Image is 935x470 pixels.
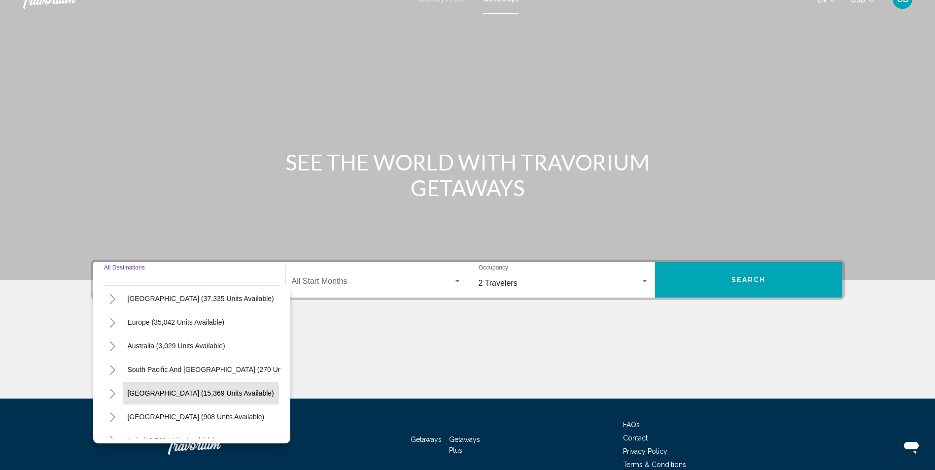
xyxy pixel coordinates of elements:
[123,429,221,452] button: Asia (10,760 units available)
[123,335,230,357] button: Australia (3,029 units available)
[623,421,640,429] a: FAQs
[128,413,265,421] span: [GEOGRAPHIC_DATA] (908 units available)
[123,405,270,428] button: [GEOGRAPHIC_DATA] (908 units available)
[93,262,842,298] div: Search widget
[731,276,766,284] span: Search
[128,295,274,302] span: [GEOGRAPHIC_DATA] (37,335 units available)
[128,318,225,326] span: Europe (35,042 units available)
[623,461,686,469] a: Terms & Conditions
[103,336,123,356] button: Toggle Australia (3,029 units available)
[103,360,123,379] button: Toggle South Pacific and Oceania (270 units available)
[103,289,123,308] button: Toggle Caribbean & Atlantic Islands (37,335 units available)
[123,311,230,334] button: Europe (35,042 units available)
[165,430,263,460] a: Travorium
[103,431,123,450] button: Toggle Asia (10,760 units available)
[103,407,123,427] button: Toggle Central America (908 units available)
[128,366,320,373] span: South Pacific and [GEOGRAPHIC_DATA] (270 units available)
[623,447,667,455] a: Privacy Policy
[123,382,279,404] button: [GEOGRAPHIC_DATA] (15,369 units available)
[411,436,442,443] a: Getaways
[123,358,325,381] button: South Pacific and [GEOGRAPHIC_DATA] (270 units available)
[283,149,653,201] h1: SEE THE WORLD WITH TRAVORIUM GETAWAYS
[449,436,480,454] a: Getaways Plus
[623,434,648,442] a: Contact
[103,383,123,403] button: Toggle South America (15,369 units available)
[655,262,842,298] button: Search
[128,436,216,444] span: Asia (10,760 units available)
[123,287,279,310] button: [GEOGRAPHIC_DATA] (37,335 units available)
[479,279,518,287] span: 2 Travelers
[896,431,927,462] iframe: Button to launch messaging window
[103,312,123,332] button: Toggle Europe (35,042 units available)
[128,342,225,350] span: Australia (3,029 units available)
[128,389,274,397] span: [GEOGRAPHIC_DATA] (15,369 units available)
